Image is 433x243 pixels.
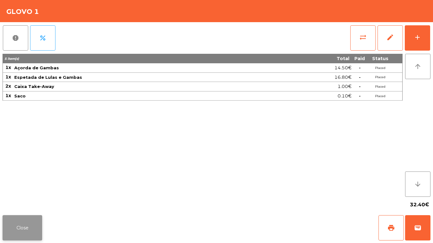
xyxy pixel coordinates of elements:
span: - [359,84,361,89]
td: Placed [367,82,393,91]
span: Caixa Take-Away [14,84,54,89]
span: Saco [14,93,26,98]
th: Paid [352,54,367,63]
span: 16.80€ [334,73,352,82]
button: report [3,25,28,51]
button: arrow_downward [405,171,430,197]
span: 5 item(s) [4,57,19,61]
span: - [359,65,361,71]
span: 14.50€ [334,64,352,72]
span: print [387,224,395,232]
button: print [378,215,404,240]
td: Placed [367,73,393,82]
span: 1x [5,74,11,80]
span: 1x [5,65,11,70]
span: 1x [5,93,11,98]
button: arrow_upward [405,54,430,79]
th: Status [367,54,393,63]
span: wallet [414,224,422,232]
span: 32.40€ [410,200,429,209]
div: add [414,34,421,41]
button: percent [30,25,55,51]
span: Espetada de Lulas e Gambas [14,75,82,80]
span: - [359,93,361,99]
span: 0.10€ [338,92,352,100]
span: report [12,34,19,42]
span: - [359,74,361,80]
button: edit [378,25,403,51]
button: add [405,25,430,51]
h4: Glovo 1 [6,7,39,16]
span: Açorda de Gambas [14,65,59,70]
th: Total [283,54,352,63]
td: Placed [367,91,393,101]
i: arrow_downward [414,180,422,188]
span: 2x [5,83,11,89]
span: edit [386,34,394,41]
i: arrow_upward [414,63,422,70]
button: sync_alt [350,25,376,51]
span: percent [39,34,47,42]
span: 1.00€ [338,82,352,91]
button: Close [3,215,42,240]
span: sync_alt [359,34,367,41]
td: Placed [367,63,393,73]
button: wallet [405,215,430,240]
